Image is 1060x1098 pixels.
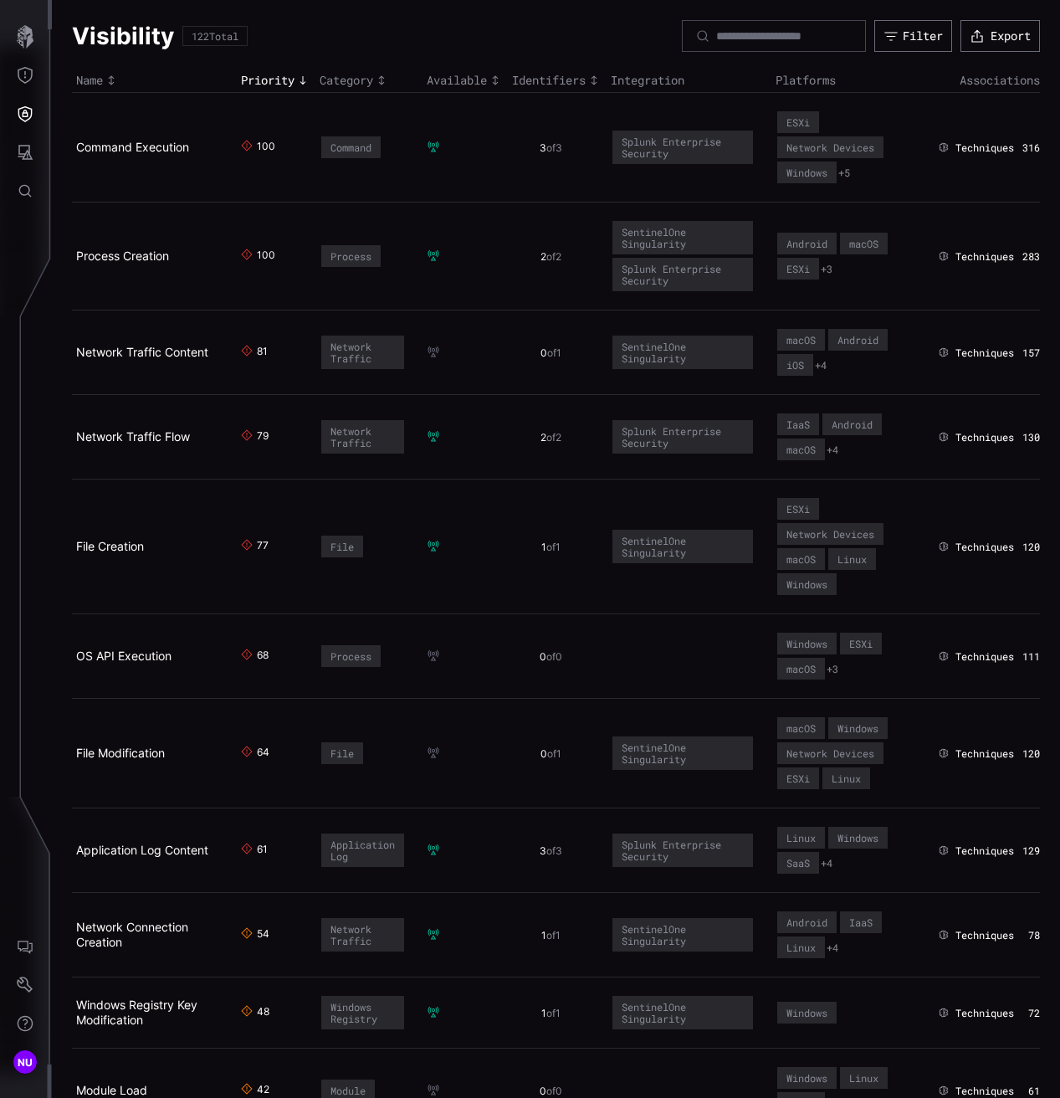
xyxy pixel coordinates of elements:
[257,345,270,360] div: 81
[1022,541,1040,554] div: 120
[1022,431,1040,444] div: 130
[546,1085,562,1097] span: of 0
[786,141,874,153] div: Network Devices
[786,942,816,953] div: Linux
[330,923,395,947] div: Network Traffic
[786,578,827,590] div: Windows
[257,140,270,155] div: 100
[955,141,1014,155] span: Techniques
[547,346,561,359] span: of 1
[955,650,1014,664] span: Techniques
[512,747,590,761] div: 0
[786,1072,827,1084] div: Windows
[76,998,197,1027] a: Windows Registry Key Modification
[257,1005,270,1020] div: 48
[849,638,873,649] div: ESXi
[1022,844,1040,858] div: 129
[786,916,827,928] div: Android
[512,250,590,264] div: 2
[786,663,816,675] div: macOS
[786,334,816,346] div: macOS
[955,1007,1014,1020] span: Techniques
[622,425,745,449] div: Splunk Enterprise Security
[955,346,1014,360] span: Techniques
[786,553,816,565] div: macOS
[76,73,233,88] div: Toggle sort direction
[849,1072,878,1084] div: Linux
[512,1085,590,1098] div: 0
[827,444,838,457] button: +4
[1022,929,1040,942] div: 78
[257,249,270,264] div: 100
[546,541,561,553] span: of 1
[786,638,827,649] div: Windows
[607,69,772,93] th: Integration
[546,929,561,942] span: of 1
[330,250,371,262] div: Process
[1022,650,1040,664] div: 111
[76,429,190,444] a: Network Traffic Flow
[512,346,590,360] div: 0
[837,832,878,844] div: Windows
[786,503,810,515] div: ESXi
[76,1083,147,1097] a: Module Load
[821,263,832,276] button: +3
[832,772,861,784] div: Linux
[786,1007,827,1018] div: Windows
[934,69,1040,93] th: Associations
[512,844,590,858] div: 3
[955,929,1014,942] span: Techniques
[960,20,1040,52] button: Export
[1,1043,49,1081] button: NU
[786,116,810,128] div: ESXi
[257,429,270,444] div: 79
[257,539,270,554] div: 77
[427,73,504,88] div: Toggle sort direction
[849,916,873,928] div: IaaS
[546,141,562,154] span: of 3
[837,334,878,346] div: Android
[330,141,371,153] div: Command
[76,345,208,359] a: Network Traffic Content
[257,746,270,761] div: 64
[1022,747,1040,761] div: 120
[512,141,590,155] div: 3
[330,425,395,449] div: Network Traffic
[546,1007,561,1019] span: of 1
[786,418,810,430] div: IaaS
[786,832,816,844] div: Linux
[330,839,395,862] div: Application Log
[955,541,1014,554] span: Techniques
[849,238,878,249] div: macOS
[955,1085,1014,1098] span: Techniques
[512,929,590,942] div: 1
[622,263,745,286] div: Splunk Enterprise Security
[622,1001,745,1024] div: SentinelOne Singularity
[330,341,395,364] div: Network Traffic
[76,249,169,263] a: Process Creation
[786,238,827,249] div: Android
[838,167,850,180] button: +5
[622,136,745,159] div: Splunk Enterprise Security
[903,28,943,44] div: Filter
[622,535,745,558] div: SentinelOne Singularity
[330,747,354,759] div: File
[547,747,561,760] span: of 1
[18,1054,33,1071] span: NU
[257,649,270,664] div: 68
[622,923,745,947] div: SentinelOne Singularity
[512,1007,590,1020] div: 1
[1022,250,1040,264] div: 283
[827,663,838,676] button: +3
[257,843,270,858] div: 61
[786,722,816,734] div: macOS
[786,444,816,455] div: macOS
[512,541,590,554] div: 1
[955,747,1014,761] span: Techniques
[786,747,874,759] div: Network Devices
[512,73,602,88] div: Toggle sort direction
[771,69,934,93] th: Platforms
[786,772,810,784] div: ESXi
[1022,1085,1040,1098] div: 61
[330,1001,395,1024] div: Windows Registry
